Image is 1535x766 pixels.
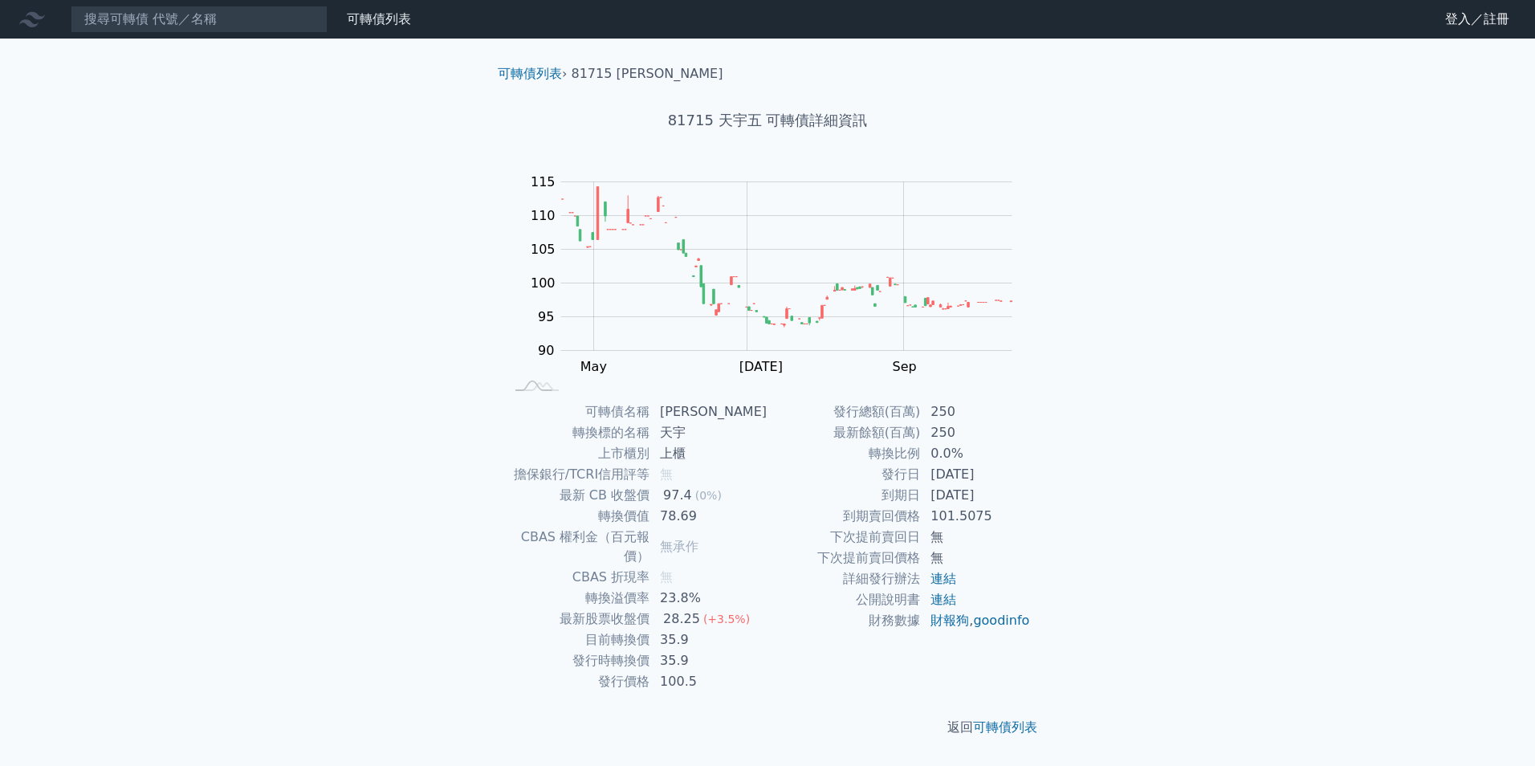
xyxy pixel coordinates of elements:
td: 23.8% [650,588,767,609]
td: 無 [921,548,1031,568]
h1: 81715 天宇五 可轉債詳細資訊 [485,109,1050,132]
td: 35.9 [650,630,767,650]
tspan: 115 [531,174,556,189]
td: 轉換標的名稱 [504,422,650,443]
td: 101.5075 [921,506,1031,527]
td: 轉換比例 [767,443,921,464]
td: 35.9 [650,650,767,671]
td: 上櫃 [650,443,767,464]
td: 發行價格 [504,671,650,692]
a: 可轉債列表 [498,66,562,81]
td: 目前轉換價 [504,630,650,650]
td: 擔保銀行/TCRI信用評等 [504,464,650,485]
td: 天宇 [650,422,767,443]
td: 最新餘額(百萬) [767,422,921,443]
a: 登入／註冊 [1432,6,1522,32]
td: [DATE] [921,464,1031,485]
span: 無 [660,467,673,482]
td: 最新股票收盤價 [504,609,650,630]
td: CBAS 權利金（百元報價） [504,527,650,567]
span: 無承作 [660,539,698,554]
td: 到期日 [767,485,921,506]
tspan: 110 [531,208,556,223]
g: Chart [523,174,1036,407]
a: 財報狗 [930,613,969,628]
td: 下次提前賣回價格 [767,548,921,568]
tspan: [DATE] [739,359,783,374]
td: 最新 CB 收盤價 [504,485,650,506]
td: CBAS 折現率 [504,567,650,588]
td: [DATE] [921,485,1031,506]
a: 連結 [930,571,956,586]
td: 100.5 [650,671,767,692]
span: (0%) [695,489,722,502]
div: 28.25 [660,609,703,629]
tspan: Sep [892,359,916,374]
td: 發行時轉換價 [504,650,650,671]
td: 轉換價值 [504,506,650,527]
a: goodinfo [973,613,1029,628]
td: 財務數據 [767,610,921,631]
div: 97.4 [660,486,695,505]
span: (+3.5%) [703,613,750,625]
td: 公開說明書 [767,589,921,610]
a: 連結 [930,592,956,607]
td: [PERSON_NAME] [650,401,767,422]
tspan: 100 [531,275,556,291]
td: 無 [921,527,1031,548]
td: 發行日 [767,464,921,485]
td: 詳細發行辦法 [767,568,921,589]
a: 可轉債列表 [973,719,1037,735]
tspan: 95 [538,309,554,324]
span: 無 [660,569,673,585]
tspan: May [580,359,607,374]
tspan: 105 [531,242,556,257]
td: , [921,610,1031,631]
li: 81715 [PERSON_NAME] [572,64,723,84]
li: › [498,64,567,84]
td: 78.69 [650,506,767,527]
input: 搜尋可轉債 代號／名稱 [71,6,328,33]
tspan: 90 [538,343,554,358]
td: 250 [921,401,1031,422]
td: 可轉債名稱 [504,401,650,422]
td: 250 [921,422,1031,443]
td: 發行總額(百萬) [767,401,921,422]
a: 可轉債列表 [347,11,411,26]
p: 返回 [485,718,1050,737]
td: 上市櫃別 [504,443,650,464]
td: 到期賣回價格 [767,506,921,527]
td: 0.0% [921,443,1031,464]
td: 下次提前賣回日 [767,527,921,548]
td: 轉換溢價率 [504,588,650,609]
